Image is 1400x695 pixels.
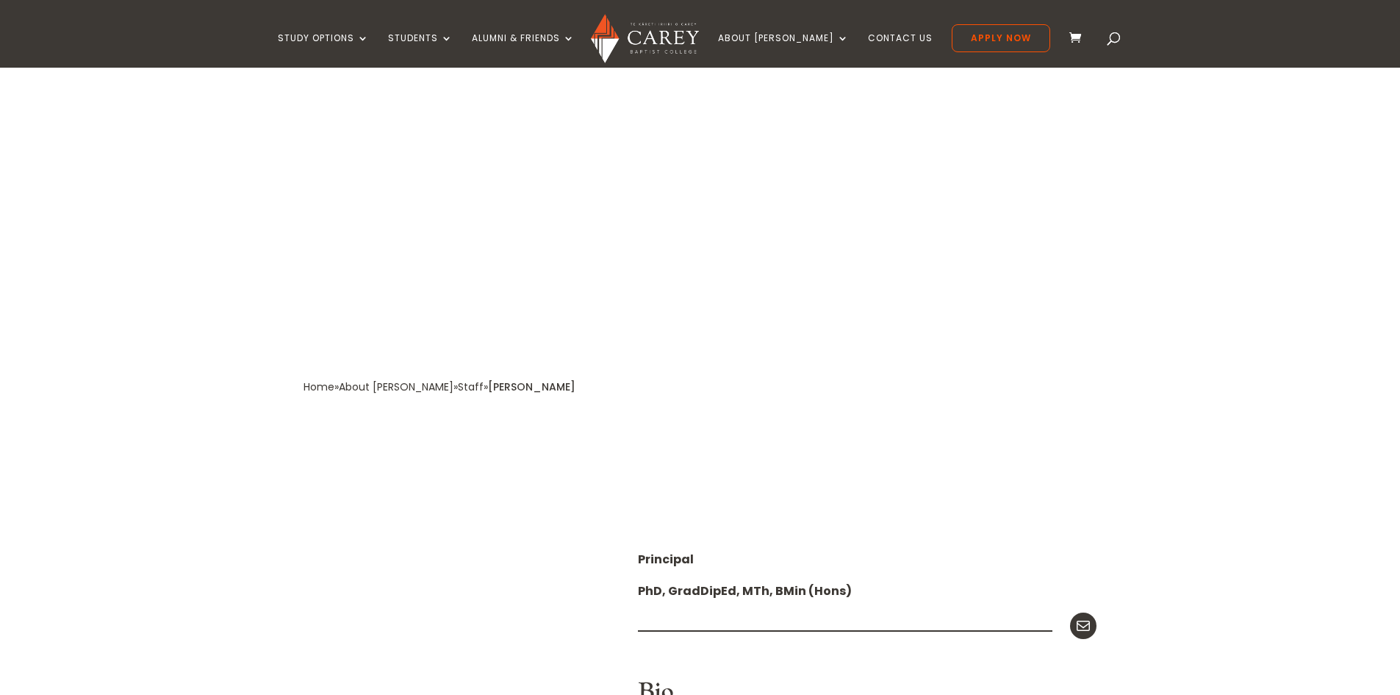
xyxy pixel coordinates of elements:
a: Apply Now [952,24,1050,52]
a: About [PERSON_NAME] [339,379,453,394]
a: About [PERSON_NAME] [718,33,849,68]
div: [PERSON_NAME] [488,377,575,397]
strong: PhD, GradDipEd, MTh, BMin (Hons) [638,582,852,599]
a: Study Options [278,33,369,68]
a: Alumni & Friends [472,33,575,68]
a: Home [304,379,334,394]
strong: Principal [638,551,694,568]
a: Students [388,33,453,68]
img: Carey Baptist College [591,14,699,63]
a: Staff [458,379,484,394]
div: » » » [304,377,488,397]
a: Contact Us [868,33,933,68]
